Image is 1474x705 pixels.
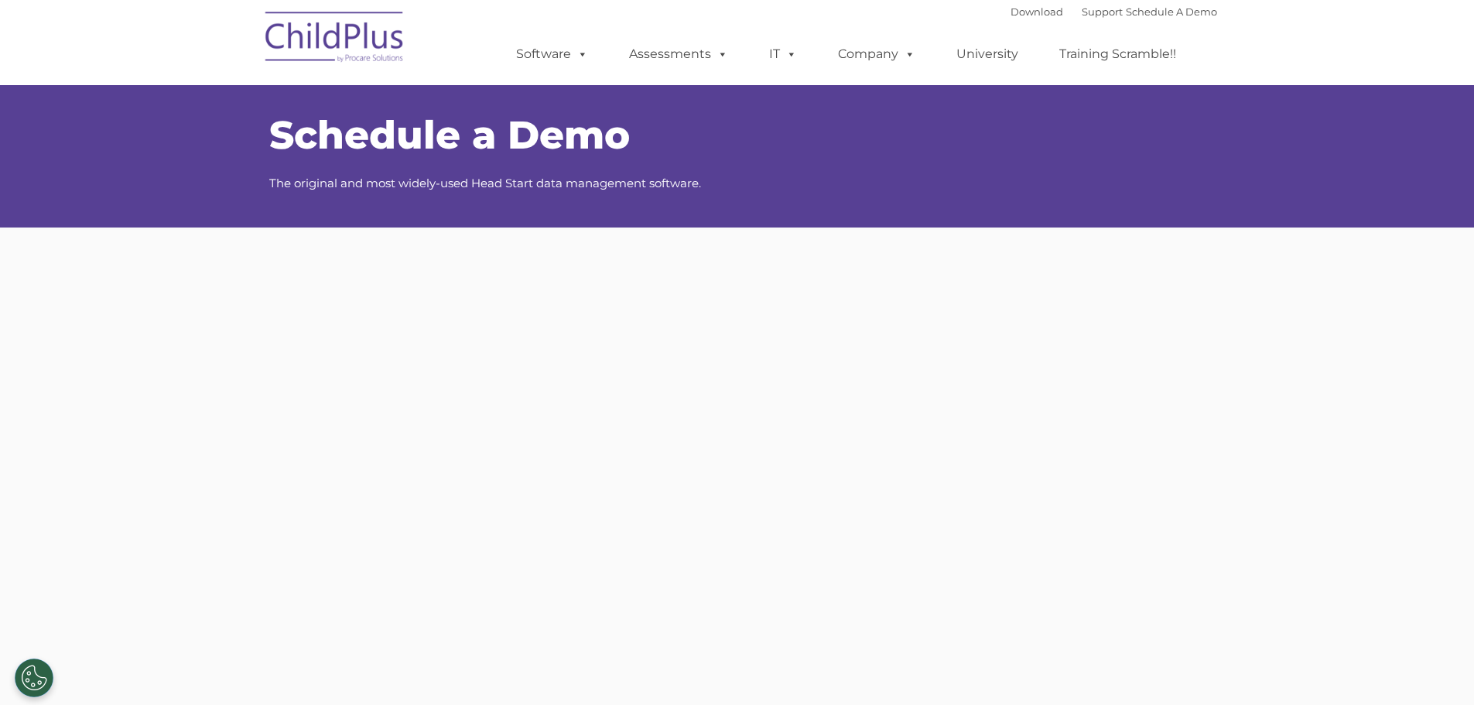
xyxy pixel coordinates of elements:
a: Company [822,39,931,70]
a: Download [1011,5,1063,18]
a: University [941,39,1034,70]
a: Schedule A Demo [1126,5,1217,18]
img: ChildPlus by Procare Solutions [258,1,412,78]
span: The original and most widely-used Head Start data management software. [269,176,701,190]
a: Training Scramble!! [1044,39,1192,70]
font: | [1011,5,1217,18]
a: Assessments [614,39,744,70]
a: Support [1082,5,1123,18]
button: Cookies Settings [15,659,53,697]
a: Software [501,39,604,70]
a: IT [754,39,812,70]
span: Schedule a Demo [269,111,630,159]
